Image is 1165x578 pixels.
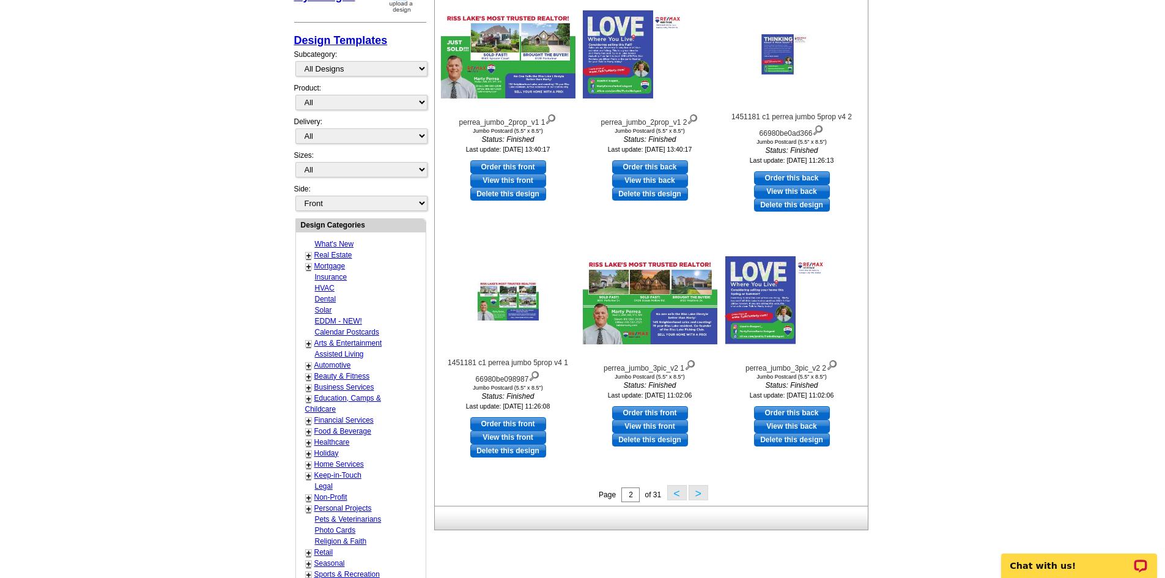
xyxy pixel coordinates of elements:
div: Side: [294,183,426,212]
a: + [306,493,311,503]
a: Delete this design [470,444,546,458]
span: Page [599,491,616,499]
a: Assisted Living [315,350,364,358]
a: Mortgage [314,262,346,270]
a: Seasonal [314,559,345,568]
a: View this front [470,431,546,444]
a: use this design [754,406,830,420]
a: + [306,361,311,371]
a: Beauty & Fitness [314,372,370,380]
div: Jumbo Postcard (5.5" x 8.5") [725,374,859,380]
img: 1451181 c1 perrea jumbo 5prop v4 2 66980be0ad366 [761,34,823,75]
a: Real Estate [314,251,352,259]
div: Delivery: [294,116,426,150]
div: 1451181 c1 perrea jumbo 5prop v4 2 66980be0ad366 [725,111,859,139]
img: perrea_jumbo_2prop_v1 1 [441,10,575,98]
a: Personal Projects [314,504,372,513]
i: Status: Finished [441,391,575,402]
div: Subcategory: [294,49,426,83]
a: Food & Beverage [314,427,371,435]
a: Automotive [314,361,351,369]
small: Last update: [DATE] 13:40:17 [466,146,550,153]
img: view design details [528,368,540,382]
div: Jumbo Postcard (5.5" x 8.5") [583,374,717,380]
small: Last update: [DATE] 11:02:06 [608,391,692,399]
a: Legal [315,482,333,491]
a: + [306,471,311,481]
img: 1451181 c1 perrea jumbo 5prop v4 1 66980be098987 [478,280,539,320]
div: Sizes: [294,150,426,183]
small: Last update: [DATE] 11:26:13 [750,157,834,164]
a: EDDM - NEW! [315,317,362,325]
a: What's New [315,240,354,248]
a: View this back [754,185,830,198]
a: Photo Cards [315,526,356,535]
img: perrea_jumbo_3pic_v2 2 [725,256,859,344]
i: Status: Finished [583,134,717,145]
a: + [306,427,311,437]
a: Insurance [315,273,347,281]
a: Delete this design [470,187,546,201]
i: Status: Finished [725,380,859,391]
a: Religion & Faith [315,537,367,546]
i: Status: Finished [583,380,717,391]
a: Delete this design [612,433,688,446]
a: Delete this design [754,198,830,212]
a: Retail [314,548,333,557]
a: Solar [315,306,332,314]
a: use this design [470,160,546,174]
a: Education, Camps & Childcare [305,394,381,413]
div: Jumbo Postcard (5.5" x 8.5") [441,385,575,391]
img: perrea_jumbo_2prop_v1 2 [583,10,717,98]
a: Financial Services [314,416,374,424]
a: Design Templates [294,34,388,46]
div: Design Categories [296,219,426,231]
small: Last update: [DATE] 11:02:06 [750,391,834,399]
img: view design details [545,111,557,125]
div: Jumbo Postcard (5.5" x 8.5") [441,128,575,134]
a: Non-Profit [314,493,347,502]
a: View this back [754,420,830,433]
button: > [689,485,708,500]
div: 1451181 c1 perrea jumbo 5prop v4 1 66980be098987 [441,357,575,385]
a: + [306,416,311,426]
span: of 31 [645,491,661,499]
a: Pets & Veterinarians [315,515,382,524]
a: + [306,383,311,393]
a: + [306,438,311,448]
a: View this front [470,174,546,187]
a: + [306,548,311,558]
a: Healthcare [314,438,350,446]
a: + [306,394,311,404]
i: Status: Finished [725,145,859,156]
div: perrea_jumbo_3pic_v2 1 [583,357,717,374]
a: Business Services [314,383,374,391]
a: use this design [612,406,688,420]
a: Delete this design [612,187,688,201]
a: Home Services [314,460,364,469]
a: + [306,339,311,349]
img: perrea_jumbo_3pic_v2 1 [583,256,717,344]
button: < [667,485,687,500]
small: Last update: [DATE] 11:26:08 [466,402,550,410]
div: perrea_jumbo_3pic_v2 2 [725,357,859,374]
i: Status: Finished [441,134,575,145]
a: View this front [612,420,688,433]
img: view design details [812,122,824,136]
iframe: LiveChat chat widget [993,539,1165,578]
a: + [306,504,311,514]
a: + [306,449,311,459]
div: Jumbo Postcard (5.5" x 8.5") [725,139,859,145]
a: + [306,262,311,272]
div: Product: [294,83,426,116]
a: use this design [754,171,830,185]
div: perrea_jumbo_2prop_v1 2 [583,111,717,128]
small: Last update: [DATE] 13:40:17 [608,146,692,153]
a: HVAC [315,284,335,292]
a: Calendar Postcards [315,328,379,336]
a: View this back [612,174,688,187]
a: + [306,460,311,470]
a: use this design [612,160,688,174]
